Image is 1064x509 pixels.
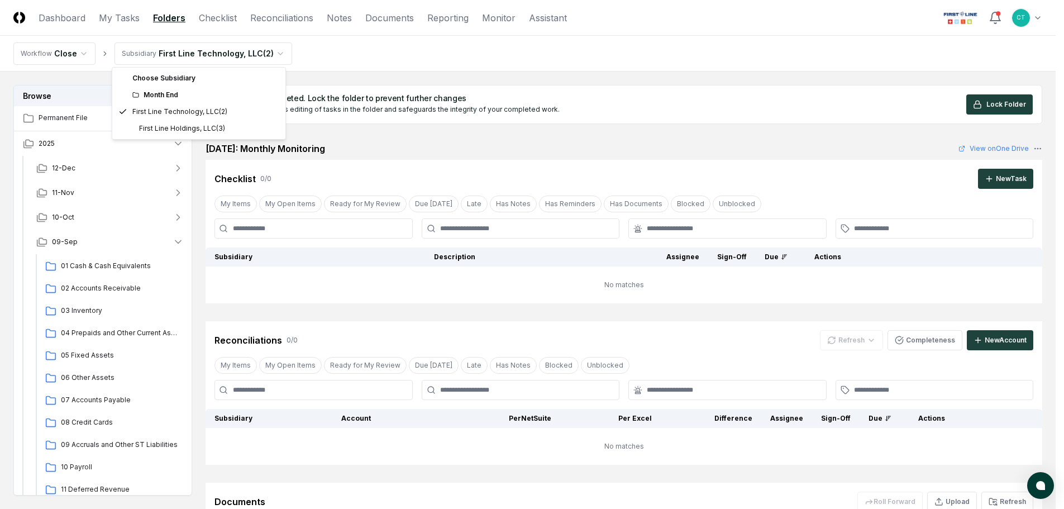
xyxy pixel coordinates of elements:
div: ( 3 ) [216,123,225,134]
div: First Line Holdings, LLC [132,123,225,134]
div: First Line Technology, LLC [132,107,227,117]
div: Month End [132,90,279,100]
div: ( 2 ) [219,107,227,117]
div: Choose Subsidiary [114,70,283,87]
